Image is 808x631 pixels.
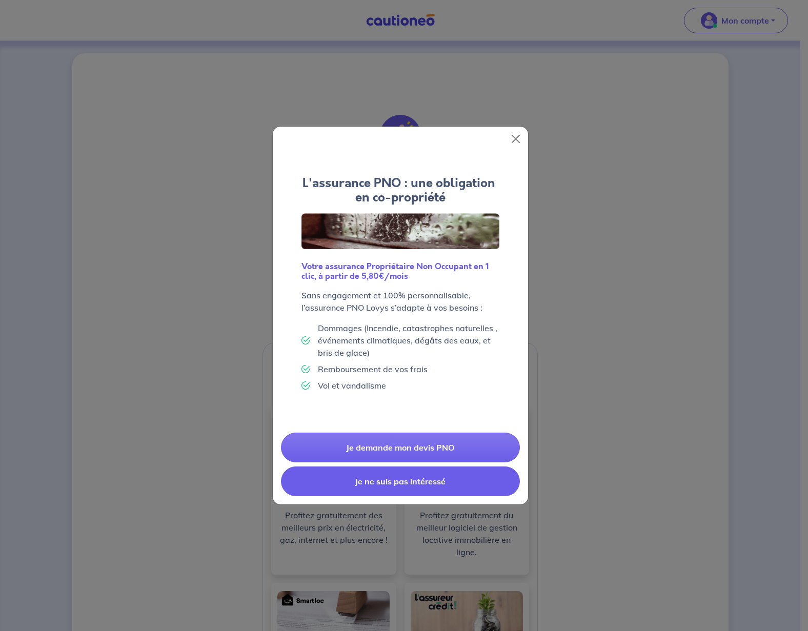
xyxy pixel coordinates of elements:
button: Close [508,131,524,147]
img: Logo Lovys [301,213,499,249]
h4: L'assurance PNO : une obligation en co-propriété [301,176,499,206]
h6: Votre assurance Propriétaire Non Occupant en 1 clic, à partir de 5,80€/mois [301,261,499,281]
p: Dommages (Incendie, catastrophes naturelles , événements climatiques, dégâts des eaux, et bris de... [318,322,499,359]
p: Sans engagement et 100% personnalisable, l’assurance PNO Lovys s’adapte à vos besoins : [301,289,499,314]
button: Je ne suis pas intéressé [281,466,520,496]
a: Je demande mon devis PNO [281,433,520,462]
p: Vol et vandalisme [318,379,386,392]
p: Remboursement de vos frais [318,363,428,375]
